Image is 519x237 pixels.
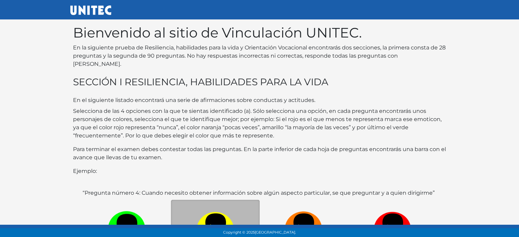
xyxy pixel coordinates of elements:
label: “Pregunta número 4: Cuando necesito obtener información sobre algún aspecto particular, se que pr... [83,189,435,197]
p: Selecciona de las 4 opciones con la que te sientas identificado (a). Sólo selecciona una opción, ... [73,107,446,140]
h3: SECCIÓN I RESILIENCIA, HABILIDADES PARA LA VIDA [73,76,446,88]
p: Ejemplo: [73,167,446,175]
img: UNITEC [70,5,111,15]
p: En el siguiente listado encontrará una serie de afirmaciones sobre conductas y actitudes. [73,96,446,104]
p: En la siguiente prueba de Resiliencia, habilidades para la vida y Orientación Vocacional encontra... [73,44,446,68]
span: [GEOGRAPHIC_DATA]. [255,230,296,235]
p: Para terminar el examen debes contestar todas las preguntas. En la parte inferior de cada hoja de... [73,145,446,162]
h1: Bienvenido al sitio de Vinculación UNITEC. [73,25,446,41]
